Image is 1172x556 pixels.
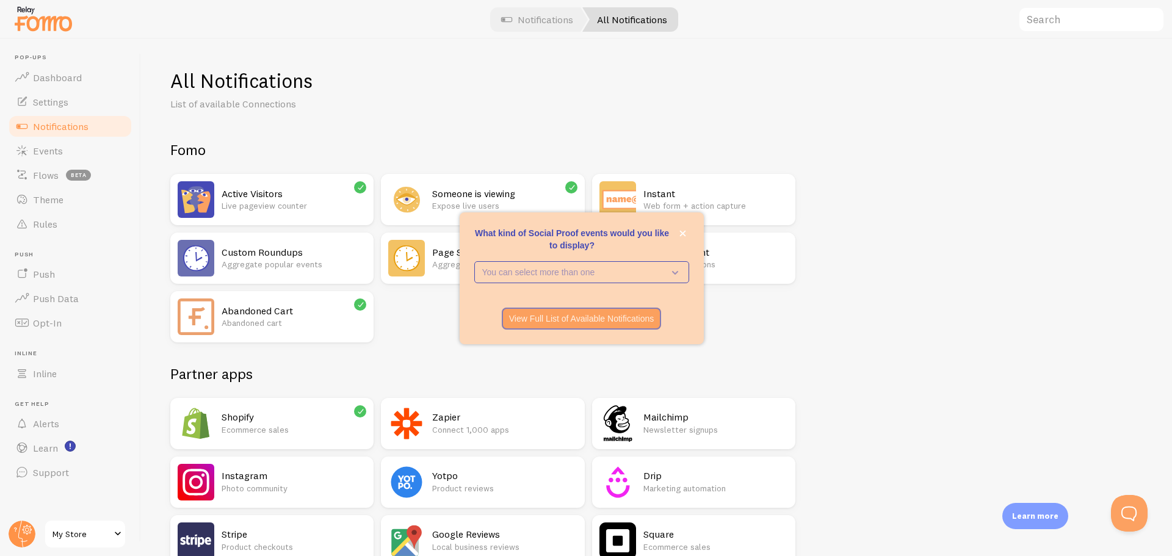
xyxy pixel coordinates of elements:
[509,312,654,325] p: View Full List of Available Notifications
[33,292,79,305] span: Push Data
[432,482,577,494] p: Product reviews
[7,286,133,311] a: Push Data
[432,411,577,424] h2: Zapier
[599,181,636,218] img: Instant
[643,411,788,424] h2: Mailchimp
[170,140,795,159] h2: Fomo
[65,441,76,452] svg: <p>Watch New Feature Tutorials!</p>
[178,181,214,218] img: Active Visitors
[7,212,133,236] a: Rules
[222,317,366,329] p: Abandoned cart
[66,170,91,181] span: beta
[222,258,366,270] p: Aggregate popular events
[15,54,133,62] span: Pop-ups
[7,311,133,335] a: Opt-In
[222,411,366,424] h2: Shopify
[432,528,577,541] h2: Google Reviews
[13,3,74,34] img: fomo-relay-logo-orange.svg
[1002,503,1068,529] div: Learn more
[222,424,366,436] p: Ecommerce sales
[178,240,214,276] img: Custom Roundups
[643,200,788,212] p: Web form + action capture
[178,405,214,442] img: Shopify
[388,405,425,442] img: Zapier
[178,298,214,335] img: Abandoned Cart
[222,469,366,482] h2: Instagram
[33,466,69,478] span: Support
[502,308,662,330] button: View Full List of Available Notifications
[599,464,636,500] img: Drip
[7,411,133,436] a: Alerts
[1012,510,1058,522] p: Learn more
[1111,495,1148,532] iframe: Help Scout Beacon - Open
[33,193,63,206] span: Theme
[474,227,689,251] p: What kind of Social Proof events would you like to display?
[33,120,89,132] span: Notifications
[643,246,788,259] h2: Announcement
[7,460,133,485] a: Support
[432,246,577,259] h2: Page Stream
[643,469,788,482] h2: Drip
[15,350,133,358] span: Inline
[33,317,62,329] span: Opt-In
[33,169,59,181] span: Flows
[7,65,133,90] a: Dashboard
[33,367,57,380] span: Inline
[474,261,689,283] button: You can select more than one
[460,212,704,344] div: What kind of Social Proof events would you like to display?
[178,464,214,500] img: Instagram
[222,187,366,200] h2: Active Visitors
[7,90,133,114] a: Settings
[52,527,110,541] span: My Store
[222,482,366,494] p: Photo community
[643,258,788,270] p: Static notifications
[432,187,577,200] h2: Someone is viewing
[432,541,577,553] p: Local business reviews
[482,266,664,278] p: You can select more than one
[676,227,689,240] button: close,
[432,424,577,436] p: Connect 1,000 apps
[7,139,133,163] a: Events
[33,145,63,157] span: Events
[33,417,59,430] span: Alerts
[643,424,788,436] p: Newsletter signups
[170,68,1143,93] h1: All Notifications
[432,200,577,212] p: Expose live users
[643,482,788,494] p: Marketing automation
[7,436,133,460] a: Learn
[7,114,133,139] a: Notifications
[170,97,463,111] p: List of available Connections
[222,200,366,212] p: Live pageview counter
[388,464,425,500] img: Yotpo
[643,187,788,200] h2: Instant
[44,519,126,549] a: My Store
[432,258,577,270] p: Aggregate notifications
[33,96,68,108] span: Settings
[643,528,788,541] h2: Square
[643,541,788,553] p: Ecommerce sales
[222,246,366,259] h2: Custom Roundups
[222,528,366,541] h2: Stripe
[222,305,366,317] h2: Abandoned Cart
[432,469,577,482] h2: Yotpo
[222,541,366,553] p: Product checkouts
[15,400,133,408] span: Get Help
[33,268,55,280] span: Push
[33,218,57,230] span: Rules
[388,181,425,218] img: Someone is viewing
[7,262,133,286] a: Push
[7,187,133,212] a: Theme
[7,163,133,187] a: Flows beta
[15,251,133,259] span: Push
[599,405,636,442] img: Mailchimp
[170,364,795,383] h2: Partner apps
[388,240,425,276] img: Page Stream
[33,442,58,454] span: Learn
[7,361,133,386] a: Inline
[33,71,82,84] span: Dashboard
